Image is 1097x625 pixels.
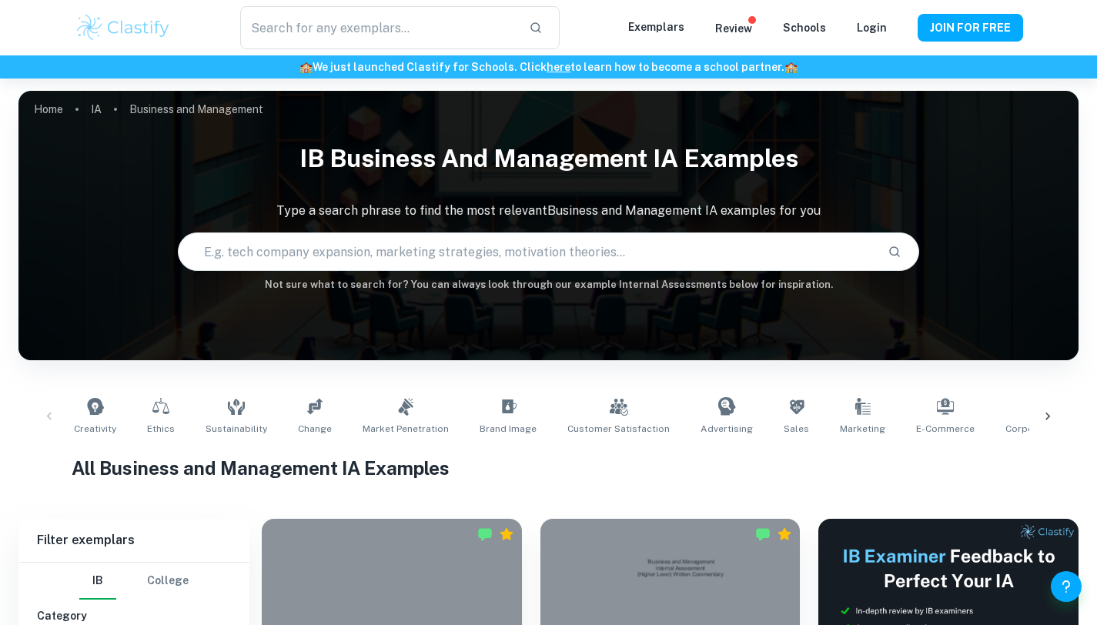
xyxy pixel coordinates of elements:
img: Marked [477,526,493,542]
span: Change [298,422,332,436]
span: Sales [784,422,809,436]
h1: IB Business and Management IA examples [18,134,1079,183]
p: Exemplars [628,18,684,35]
p: Type a search phrase to find the most relevant Business and Management IA examples for you [18,202,1079,220]
button: JOIN FOR FREE [918,14,1023,42]
span: Sustainability [206,422,267,436]
div: Premium [499,526,514,542]
span: 🏫 [299,61,313,73]
button: College [147,563,189,600]
a: Home [34,99,63,120]
p: Review [715,20,752,37]
button: IB [79,563,116,600]
button: Help and Feedback [1051,571,1082,602]
span: E-commerce [916,422,975,436]
img: Clastify logo [75,12,172,43]
h6: Filter exemplars [18,519,249,562]
h1: All Business and Management IA Examples [72,454,1025,482]
a: IA [91,99,102,120]
div: Filter type choice [79,563,189,600]
a: here [547,61,570,73]
span: 🏫 [784,61,798,73]
input: E.g. tech company expansion, marketing strategies, motivation theories... [179,230,876,273]
span: Market Penetration [363,422,449,436]
a: Schools [783,22,826,34]
p: Business and Management [129,101,263,118]
span: Marketing [840,422,885,436]
h6: We just launched Clastify for Schools. Click to learn how to become a school partner. [3,58,1094,75]
span: Ethics [147,422,175,436]
span: Brand Image [480,422,537,436]
h6: Category [37,607,231,624]
span: Customer Satisfaction [567,422,670,436]
img: Marked [755,526,771,542]
span: Advertising [701,422,753,436]
input: Search for any exemplars... [240,6,516,49]
div: Premium [777,526,792,542]
h6: Not sure what to search for? You can always look through our example Internal Assessments below f... [18,277,1079,292]
a: Login [857,22,887,34]
button: Search [881,239,908,265]
span: Creativity [74,422,116,436]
